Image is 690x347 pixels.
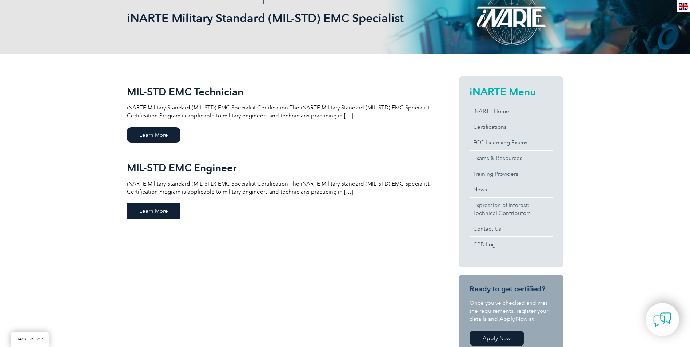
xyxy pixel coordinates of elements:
[127,203,180,219] span: Learn More
[127,127,180,143] span: Learn More
[470,104,553,119] a: iNARTE Home
[127,180,432,196] p: iNARTE Military Standard (MIL-STD) EMC Specialist Certification The iNARTE Military Standard (MIL...
[127,152,432,228] a: MIL-STD EMC Engineer iNARTE Military Standard (MIL-STD) EMC Specialist Certification The iNARTE M...
[127,86,432,97] h2: MIL-STD EMC Technician
[127,104,432,120] p: iNARTE Military Standard (MIL-STD) EMC Specialist Certification The iNARTE Military Standard (MIL...
[470,182,553,197] a: News
[127,162,432,173] h2: MIL-STD EMC Engineer
[653,311,671,329] img: contact-chat.png
[11,332,49,347] a: BACK TO TOP
[470,166,553,182] a: Training Providers
[470,198,553,221] a: Expression of Interest:Technical Contributors
[470,151,553,166] a: Exams & Resources
[470,284,553,294] h3: Ready to get certified?
[470,86,553,97] h2: iNARTE Menu
[470,135,553,150] a: FCC Licensing Exams
[679,3,688,10] img: en
[127,11,406,25] h1: iNARTE Military Standard (MIL-STD) EMC Specialist
[127,76,432,152] a: MIL-STD EMC Technician iNARTE Military Standard (MIL-STD) EMC Specialist Certification The iNARTE...
[470,221,553,236] a: Contact Us
[470,237,553,252] a: CPD Log
[470,331,524,346] a: Apply Now
[470,299,553,323] p: Once you’ve checked and met the requirements, register your details and Apply Now at
[470,119,553,135] a: Certifications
